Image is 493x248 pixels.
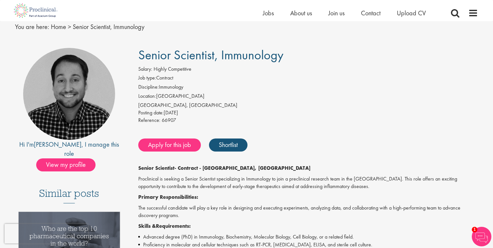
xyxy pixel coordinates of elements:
span: Posting date: [138,109,164,116]
li: Contract [138,74,478,83]
strong: Senior Scientist [138,165,174,171]
a: Join us [328,9,345,17]
label: Location: [138,93,156,100]
p: The successful candidate will play a key role in designing and executing experiments, analyzing d... [138,204,478,219]
a: Contact [361,9,381,17]
li: Advanced degree (PhD) in Immunology, Biochemistry, Molecular Biology, Cell Biology, or a related ... [138,233,478,241]
span: Highly Competitive [154,66,191,72]
span: You are here: [15,22,49,31]
label: Reference: [138,117,160,124]
img: imeage of recruiter Mike Raletz [23,48,115,140]
a: View my profile [36,160,102,168]
span: View my profile [36,158,96,171]
h3: Similar posts [39,188,99,203]
img: Chatbot [472,227,491,246]
span: 66907 [162,117,176,124]
label: Salary: [138,66,152,73]
a: Jobs [263,9,274,17]
strong: Primary Responsibilities: [138,194,198,200]
li: [GEOGRAPHIC_DATA] [138,93,478,102]
span: 1 [472,227,477,232]
span: > [68,22,71,31]
a: [PERSON_NAME] [34,140,82,149]
a: Shortlist [209,139,247,152]
label: Discipline: [138,83,159,91]
span: Senior Scientist, Immunology [138,47,283,63]
div: [GEOGRAPHIC_DATA], [GEOGRAPHIC_DATA] [138,102,478,109]
li: Immunology [138,83,478,93]
strong: - Contract - [GEOGRAPHIC_DATA], [GEOGRAPHIC_DATA] [174,165,310,171]
a: About us [290,9,312,17]
div: Hi I'm , I manage this role [15,140,124,158]
iframe: reCAPTCHA [5,224,88,243]
a: Upload CV [397,9,426,17]
div: [DATE] [138,109,478,117]
span: Senior Scientist, Immunology [73,22,144,31]
p: Proclinical is seeking a Senior Scientist specializing in Immunology to join a preclinical resear... [138,175,478,190]
strong: Requirements: [156,223,191,229]
strong: Skills & [138,223,156,229]
a: Apply for this job [138,139,201,152]
label: Job type: [138,74,156,82]
a: breadcrumb link [51,22,66,31]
